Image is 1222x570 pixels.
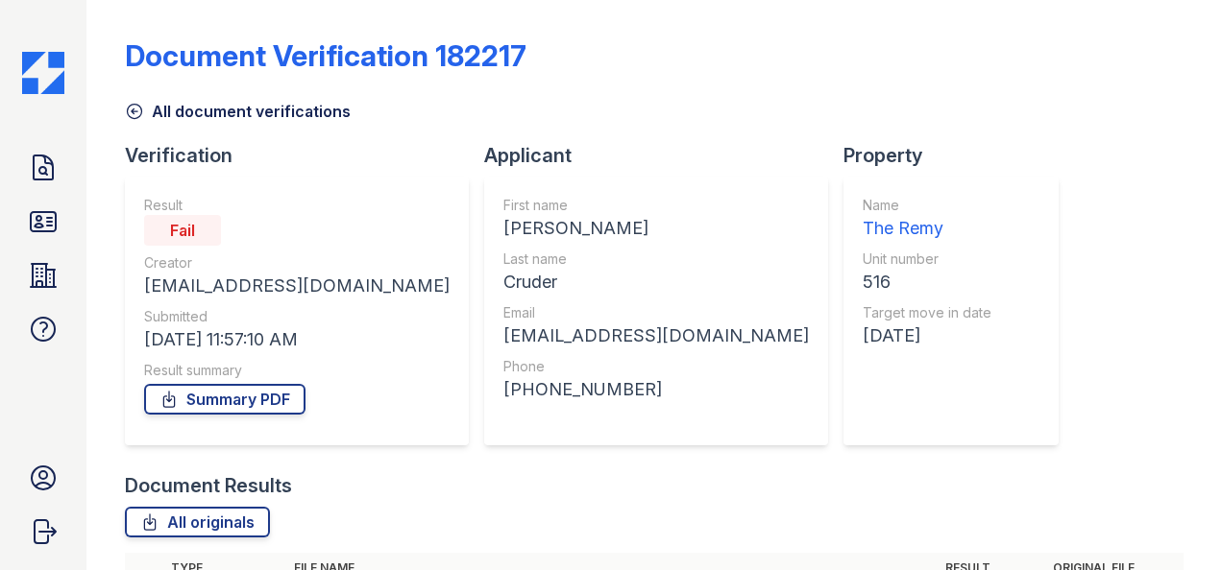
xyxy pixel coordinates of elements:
div: Applicant [484,142,843,169]
div: Cruder [503,269,809,296]
div: [EMAIL_ADDRESS][DOMAIN_NAME] [144,273,450,299]
div: Last name [503,249,809,269]
div: Submitted [144,307,450,326]
div: Verification [125,142,484,169]
div: [DATE] 11:57:10 AM [144,326,450,353]
div: Phone [503,357,809,376]
div: Email [503,303,809,322]
div: Target move in date [863,303,991,322]
div: Name [863,196,991,215]
div: [DATE] [863,322,991,349]
div: Fail [144,215,221,246]
div: [PERSON_NAME] [503,215,809,242]
div: 516 [863,269,991,296]
img: CE_Icon_Blue-c292c112584629df590d857e76928e9f676e5b41ef8f769ba2f05ee15b207248.png [22,52,64,94]
div: [PHONE_NUMBER] [503,376,809,403]
a: All originals [125,507,270,537]
div: Result [144,196,450,215]
a: All document verifications [125,100,351,123]
a: Summary PDF [144,384,305,415]
div: Unit number [863,249,991,269]
div: The Remy [863,215,991,242]
div: Document Results [125,472,292,499]
div: Property [843,142,1074,169]
div: [EMAIL_ADDRESS][DOMAIN_NAME] [503,322,809,349]
div: Document Verification 182217 [125,38,526,73]
div: Creator [144,253,450,273]
a: Name The Remy [863,196,991,242]
div: Result summary [144,361,450,380]
div: First name [503,196,809,215]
